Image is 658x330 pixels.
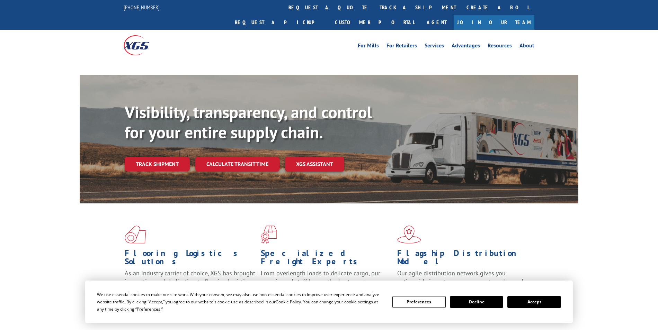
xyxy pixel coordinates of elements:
a: About [519,43,534,51]
img: xgs-icon-total-supply-chain-intelligence-red [125,226,146,244]
span: Our agile distribution network gives you nationwide inventory management on demand. [397,269,525,285]
a: Resources [488,43,512,51]
span: As an industry carrier of choice, XGS has brought innovation and dedication to flooring logistics... [125,269,255,294]
button: Decline [450,296,503,308]
a: Track shipment [125,157,190,171]
p: From overlength loads to delicate cargo, our experienced staff knows the best way to move your fr... [261,269,392,300]
a: [PHONE_NUMBER] [124,4,160,11]
div: Cookie Consent Prompt [85,281,573,323]
h1: Flooring Logistics Solutions [125,249,256,269]
a: Agent [420,15,454,30]
a: Join Our Team [454,15,534,30]
a: Request a pickup [230,15,330,30]
a: For Retailers [386,43,417,51]
span: Cookie Policy [276,299,301,305]
a: XGS ASSISTANT [285,157,344,172]
button: Preferences [392,296,446,308]
img: xgs-icon-flagship-distribution-model-red [397,226,421,244]
a: For Mills [358,43,379,51]
b: Visibility, transparency, and control for your entire supply chain. [125,101,372,143]
img: xgs-icon-focused-on-flooring-red [261,226,277,244]
a: Services [425,43,444,51]
span: Preferences [137,306,160,312]
div: We use essential cookies to make our site work. With your consent, we may also use non-essential ... [97,291,384,313]
a: Calculate transit time [195,157,279,172]
a: Advantages [452,43,480,51]
h1: Specialized Freight Experts [261,249,392,269]
button: Accept [507,296,561,308]
h1: Flagship Distribution Model [397,249,528,269]
a: Customer Portal [330,15,420,30]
